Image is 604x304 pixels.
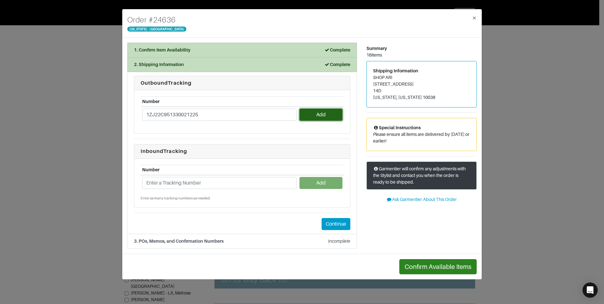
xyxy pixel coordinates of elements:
strong: 3. POs, Memos, and Confirmation Numbers [134,239,224,244]
strong: 1. Confirm Item Availability [134,47,190,52]
span: Shipping Information [373,68,418,73]
small: Enter as many tracking numbers as needed. [141,196,344,201]
div: Summary [366,45,477,52]
div: Garmentier will confirm any adjustments with the Stylist and contact you when the order is ready ... [366,161,477,190]
p: Please ensure all items are delivered by [DATE] or earlier! [373,131,470,144]
span: Special Instructions [373,125,421,130]
button: Confirm Available Items [399,259,477,274]
span: × [472,14,477,22]
strong: Complete [324,62,350,67]
input: Enter a Tracking Number [142,109,297,121]
address: SHOP ARI [STREET_ADDRESS] 14D [US_STATE], [US_STATE] 10038 [373,74,470,101]
button: Add [299,177,342,189]
strong: Complete [324,47,350,52]
strong: 2. Shipping Information [134,62,184,67]
span: [US_STATE] - [GEOGRAPHIC_DATA] [127,27,186,32]
div: 16 items [366,52,477,58]
th: Number [141,97,298,107]
button: Add [299,109,342,121]
h4: Order # 24636 [127,14,186,26]
button: Continue [322,218,350,230]
div: Open Intercom Messenger [583,283,598,298]
th: Number [141,165,298,175]
h6: Inbound Tracking [141,148,344,154]
button: Close [467,9,482,27]
input: Enter a Tracking Number [142,177,297,189]
button: Ask Garmentier About This Order [366,195,477,204]
h6: Outbound Tracking [141,80,344,86]
em: Incomplete [328,239,350,244]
